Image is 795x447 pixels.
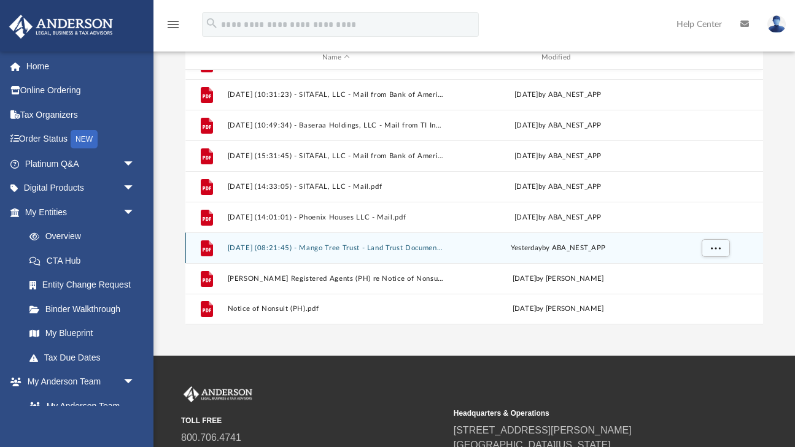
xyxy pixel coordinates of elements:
[123,200,147,225] span: arrow_drop_down
[454,408,718,419] small: Headquarters & Operations
[123,176,147,201] span: arrow_drop_down
[450,243,667,254] div: by ABA_NEST_APP
[123,370,147,395] span: arrow_drop_down
[767,15,786,33] img: User Pic
[9,370,147,394] a: My Anderson Teamarrow_drop_down
[6,15,117,39] img: Anderson Advisors Platinum Portal
[450,181,667,193] div: [DATE] by ABA_NEST_APP
[450,212,667,223] div: [DATE] by ABA_NEST_APP
[185,70,763,324] div: grid
[511,245,542,251] span: yesterday
[17,248,153,273] a: CTA Hub
[228,91,444,99] button: [DATE] (10:31:23) - SITAFAL, LLC - Mail from Bank of America, N.A..pdf
[9,200,153,224] a: My Entitiesarrow_drop_down
[228,244,444,252] button: [DATE] (08:21:45) - Mango Tree Trust - Land Trust Documents from [PERSON_NAME].pdf
[9,54,153,78] a: Home
[228,121,444,129] button: [DATE] (10:49:34) - Baseraa Holdings, LLC - Mail from TI Insurance Software LLC.pdf
[450,90,667,101] div: [DATE] by ABA_NEST_APP
[449,52,667,63] div: Modified
[17,273,153,297] a: Entity Change Request
[9,102,153,127] a: Tax Organizers
[181,432,241,443] a: 800.706.4741
[450,120,667,131] div: [DATE] by ABA_NEST_APP
[71,130,98,148] div: NEW
[17,321,147,346] a: My Blueprint
[191,52,222,63] div: id
[9,127,153,152] a: Order StatusNEW
[166,17,180,32] i: menu
[228,305,444,313] button: Notice of Nonsuit (PH).pdf
[17,345,153,370] a: Tax Due Dates
[228,183,444,191] button: [DATE] (14:33:05) - SITAFAL, LLC - Mail.pdf
[450,273,667,285] div: [DATE] by [PERSON_NAME]
[17,394,141,418] a: My Anderson Team
[228,213,444,221] button: [DATE] (14:01:01) - Phoenix Houses LLC - Mail.pdf
[17,224,153,249] a: Overview
[227,52,444,63] div: Name
[228,275,444,283] button: [PERSON_NAME] Registered Agents (PH) re Notice of Nonsuit (106).pdf
[228,152,444,160] button: [DATE] (15:31:45) - SITAFAL, LLC - Mail from Bank of America.pdf
[9,151,153,176] a: Platinum Q&Aarrow_drop_down
[17,297,153,321] a: Binder Walkthrough
[450,304,667,315] div: [DATE] by [PERSON_NAME]
[672,52,758,63] div: id
[450,151,667,162] div: [DATE] by ABA_NEST_APP
[454,425,632,435] a: [STREET_ADDRESS][PERSON_NAME]
[181,415,445,426] small: TOLL FREE
[181,386,255,402] img: Anderson Advisors Platinum Portal
[702,239,730,258] button: More options
[123,151,147,177] span: arrow_drop_down
[9,78,153,103] a: Online Ordering
[205,17,219,30] i: search
[166,23,180,32] a: menu
[9,176,153,201] a: Digital Productsarrow_drop_down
